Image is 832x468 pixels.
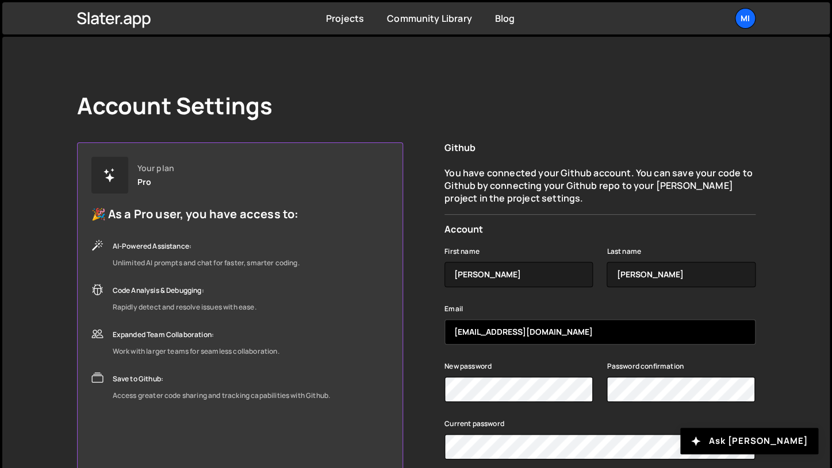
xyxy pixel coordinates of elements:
button: Ask [PERSON_NAME] [680,428,818,454]
div: Expanded Team Collaboration: [113,328,279,342]
label: Email [444,303,463,315]
div: Your plan [137,164,174,173]
div: Work with larger teams for seamless collaboration. [113,345,279,358]
div: Save to Github: [113,372,331,386]
h2: Account [444,224,755,235]
div: Unlimited AI prompts and chat for faster, smarter coding. [113,256,300,270]
p: You have connected your Github account. You can save your code to Github by connecting your Githu... [444,167,755,205]
h2: Github [444,142,755,153]
a: Blog [495,12,515,25]
label: Last name [607,246,641,257]
label: New password [444,361,492,372]
label: First name [444,246,480,257]
label: Current password [444,418,504,430]
div: Rapidly detect and resolve issues with ease. [113,300,256,314]
div: Access greater code sharing and tracking capabilities with Github. [113,389,331,403]
h5: 🎉 As a Pro user, you have access to: [91,207,331,221]
label: Password confirmation [607,361,683,372]
a: Community Library [387,12,472,25]
a: Projects [326,12,364,25]
a: Mi [735,8,756,29]
h1: Account Settings [77,92,273,119]
div: AI-Powered Assistance: [113,239,300,253]
div: Pro [137,177,151,187]
div: Code Analysis & Debugging: [113,284,256,297]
